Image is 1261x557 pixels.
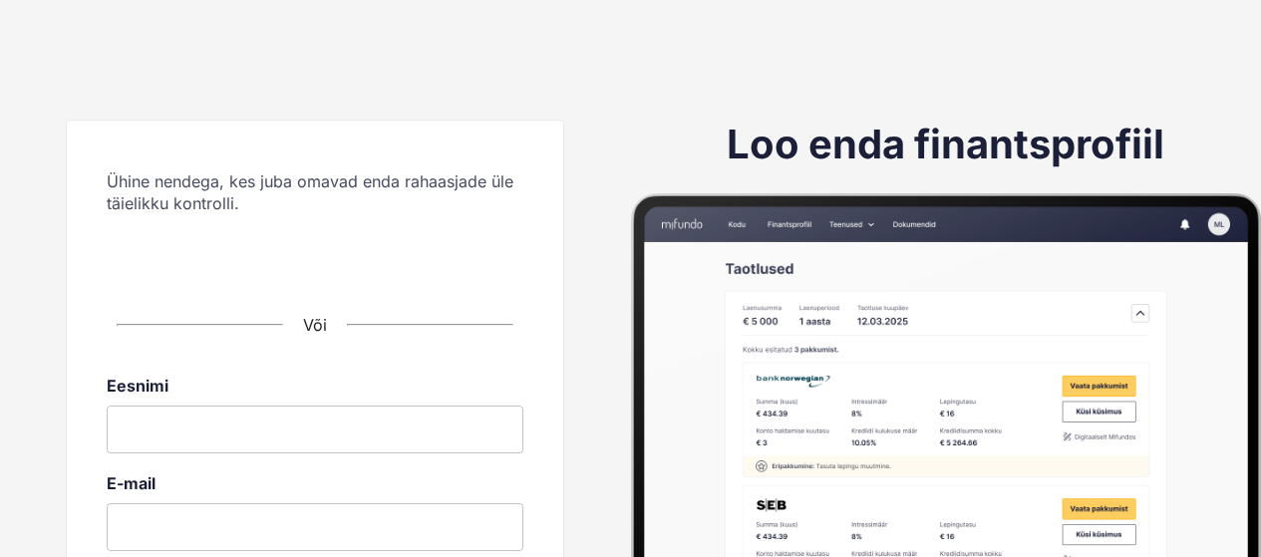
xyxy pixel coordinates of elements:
[303,315,327,335] span: Või
[107,473,523,493] label: E-mail
[727,120,1164,169] h1: Loo enda finantsprofiil
[146,232,484,276] iframe: Sisselogimine Google'i nupu abil
[107,376,523,396] label: Eesnimi
[107,170,523,214] span: Ühine nendega, kes juba omavad enda rahaasjade üle täielikku kontrolli.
